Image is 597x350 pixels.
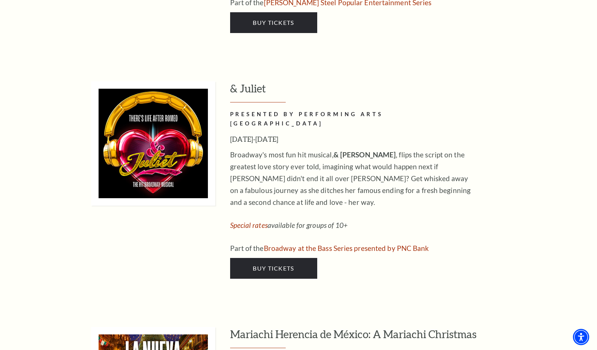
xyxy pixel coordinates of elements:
[573,329,589,345] div: Accessibility Menu
[253,265,294,272] span: Buy Tickets
[230,327,528,348] h3: Mariachi Herencia de México: A Mariachi Christmas
[230,242,471,254] p: Part of the
[230,110,471,128] h2: PRESENTED BY PERFORMING ARTS [GEOGRAPHIC_DATA]
[230,12,317,33] a: Buy Tickets
[91,81,215,206] img: & Juliet
[230,149,471,208] p: Broadway's most fun hit musical, , flips the script on the greatest love story ever told, imagini...
[334,150,396,159] strong: & [PERSON_NAME]
[230,258,317,279] a: Buy Tickets
[264,244,429,252] a: Broadway at the Bass Series presented by PNC Bank
[230,221,348,229] em: available for groups of 10+
[253,19,294,26] span: Buy Tickets
[230,221,268,229] a: Special rates
[230,133,471,145] h3: [DATE]-[DATE]
[230,81,528,102] h3: & Juliet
